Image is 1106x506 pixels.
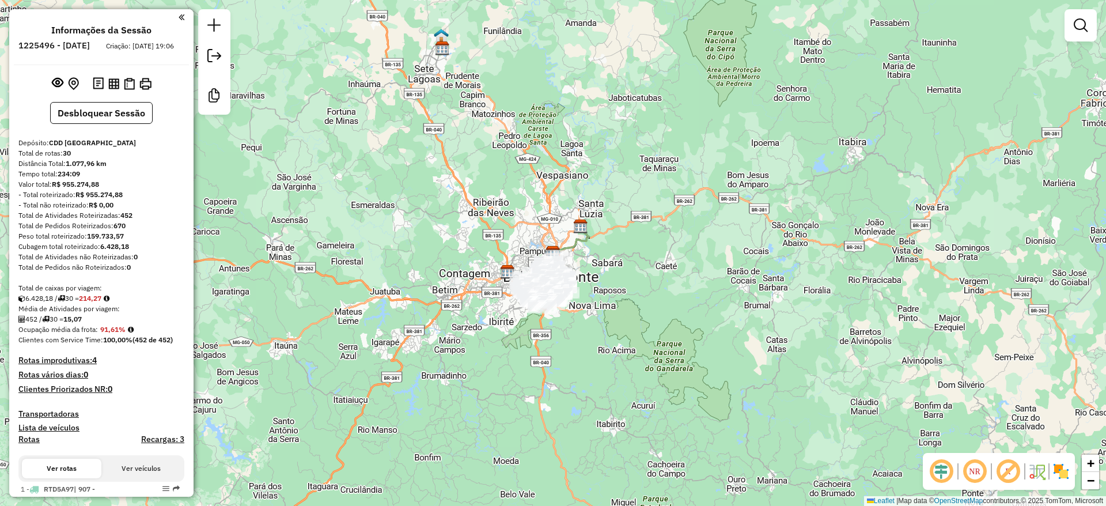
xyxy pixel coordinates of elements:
[18,40,90,51] h6: 1225496 - [DATE]
[52,180,99,188] strong: R$ 955.274,88
[18,384,184,394] h4: Clientes Priorizados NR:
[137,75,154,92] button: Imprimir Rotas
[203,44,226,70] a: Exportar sessão
[18,293,184,304] div: 6.428,18 / 30 =
[113,221,126,230] strong: 670
[1087,456,1094,470] span: +
[63,315,82,323] strong: 15,07
[1028,462,1046,481] img: Fluxo de ruas
[92,355,97,365] strong: 4
[104,295,109,302] i: Meta Caixas/viagem: 465,72 Diferença: -251,45
[100,242,129,251] strong: 6.428,18
[934,497,983,505] a: OpenStreetMap
[18,335,103,344] span: Clientes com Service Time:
[84,369,88,380] strong: 0
[50,74,66,93] button: Exibir sessão original
[132,335,173,344] strong: (452 de 452)
[128,326,134,333] em: Média calculada utilizando a maior ocupação (%Peso ou %Cubagem) de cada rota da sessão. Rotas cro...
[18,370,184,380] h4: Rotas vários dias:
[18,138,184,148] div: Depósito:
[18,148,184,158] div: Total de rotas:
[122,75,137,92] button: Visualizar Romaneio
[108,384,112,394] strong: 0
[87,232,124,240] strong: 159.733,57
[203,14,226,40] a: Nova sessão e pesquisa
[546,246,560,260] img: CDD Belo Horizonte
[203,84,226,110] a: Criar modelo
[21,485,142,504] span: | 907 - [GEOGRAPHIC_DATA], 908 - Centro 1
[1069,14,1092,37] a: Exibir filtros
[1082,472,1099,489] a: Zoom out
[106,75,122,91] button: Visualizar relatório de Roteirização
[18,262,184,273] div: Total de Pedidos não Roteirizados:
[18,221,184,231] div: Total de Pedidos Roteirizados:
[162,485,169,492] em: Opções
[994,458,1022,485] span: Exibir rótulo
[18,304,184,314] div: Média de Atividades por viagem:
[18,295,25,302] i: Cubagem total roteirizado
[435,41,450,56] img: CDD Sete Lagoas
[141,435,184,444] h4: Recargas: 3
[18,252,184,262] div: Total de Atividades não Roteirizadas:
[103,335,132,344] strong: 100,00%
[120,211,132,220] strong: 452
[42,316,50,323] i: Total de rotas
[18,325,98,334] span: Ocupação média da frota:
[1052,462,1070,481] img: Exibir/Ocultar setores
[90,75,106,93] button: Logs desbloquear sessão
[134,252,138,261] strong: 0
[18,179,184,190] div: Valor total:
[18,200,184,210] div: - Total não roteirizado:
[58,169,80,178] strong: 234:09
[18,314,184,324] div: 452 / 30 =
[18,158,184,169] div: Distância Total:
[179,10,184,24] a: Clique aqui para minimizar o painel
[18,190,184,200] div: - Total roteirizado:
[18,231,184,241] div: Peso total roteirizado:
[21,485,142,504] span: 1 -
[18,356,184,365] h4: Rotas improdutivas:
[18,169,184,179] div: Tempo total:
[867,497,895,505] a: Leaflet
[66,75,81,93] button: Centralizar mapa no depósito ou ponto de apoio
[22,459,101,478] button: Ver rotas
[573,219,588,234] img: CDD Santa Luzia
[66,159,107,168] strong: 1.077,96 km
[44,485,74,493] span: RTD5A97
[18,409,184,419] h4: Transportadoras
[75,190,123,199] strong: R$ 955.274,88
[101,41,179,51] div: Criação: [DATE] 19:06
[79,294,101,303] strong: 214,27
[50,102,153,124] button: Desbloquear Sessão
[18,241,184,252] div: Cubagem total roteirizado:
[58,295,65,302] i: Total de rotas
[961,458,988,485] span: Ocultar NR
[89,201,113,209] strong: R$ 0,00
[18,210,184,221] div: Total de Atividades Roteirizadas:
[173,485,180,492] em: Rota exportada
[63,149,71,157] strong: 30
[864,496,1106,506] div: Map data © contributors,© 2025 TomTom, Microsoft
[896,497,898,505] span: |
[18,423,184,433] h4: Lista de veículos
[927,458,955,485] span: Ocultar deslocamento
[500,265,515,280] img: CDD Contagem
[18,316,25,323] i: Total de Atividades
[1082,455,1099,472] a: Zoom in
[51,25,151,36] h4: Informações da Sessão
[18,435,40,444] a: Rotas
[434,28,449,43] img: Simulação- Sete lagoas
[101,459,181,478] button: Ver veículos
[49,138,136,147] strong: CDD [GEOGRAPHIC_DATA]
[127,263,131,271] strong: 0
[1087,473,1094,488] span: −
[18,283,184,293] div: Total de caixas por viagem:
[100,325,126,334] strong: 91,61%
